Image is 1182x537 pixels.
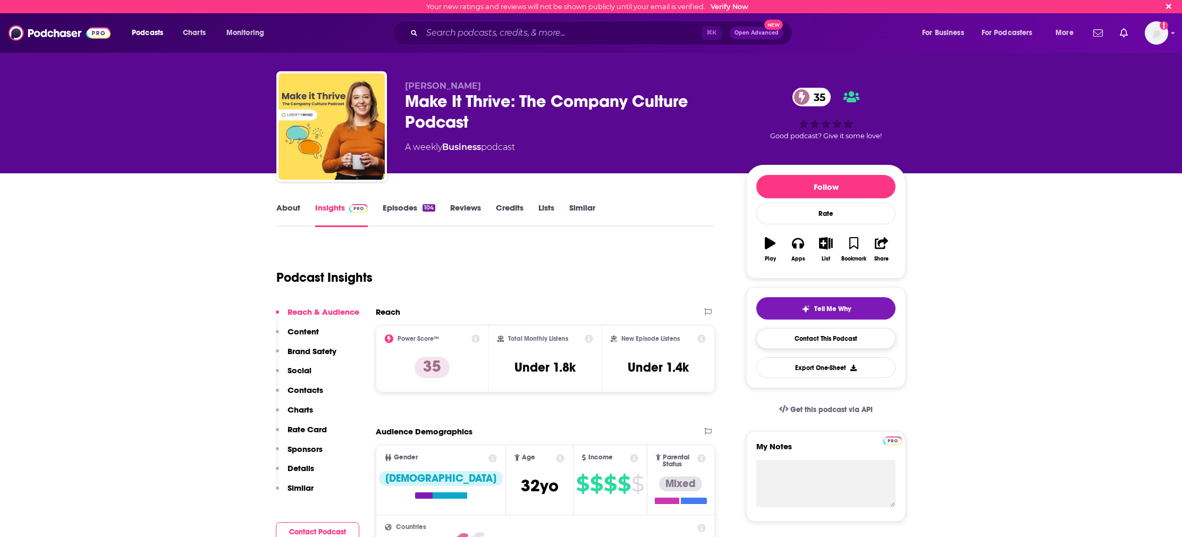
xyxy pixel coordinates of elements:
[588,454,613,461] span: Income
[746,81,906,147] div: 35Good podcast? Give it some love!
[868,230,896,268] button: Share
[226,26,264,40] span: Monitoring
[132,26,163,40] span: Podcasts
[841,256,866,262] div: Bookmark
[1145,21,1168,45] span: Logged in as charlottestone
[288,424,327,434] p: Rate Card
[922,26,964,40] span: For Business
[403,21,803,45] div: Search podcasts, credits, & more...
[288,326,319,337] p: Content
[288,365,311,375] p: Social
[276,463,314,483] button: Details
[874,256,889,262] div: Share
[288,346,336,356] p: Brand Safety
[405,81,481,91] span: [PERSON_NAME]
[383,203,435,227] a: Episodes104
[276,405,313,424] button: Charts
[288,385,323,395] p: Contacts
[771,397,881,423] a: Get this podcast via API
[276,346,336,366] button: Brand Safety
[396,524,426,531] span: Countries
[756,297,896,320] button: tell me why sparkleTell Me Why
[822,256,830,262] div: List
[276,365,311,385] button: Social
[288,483,314,493] p: Similar
[982,26,1033,40] span: For Podcasters
[812,230,840,268] button: List
[183,26,206,40] span: Charts
[522,454,535,461] span: Age
[1048,24,1087,41] button: open menu
[276,307,359,326] button: Reach & Audience
[765,256,776,262] div: Play
[791,256,805,262] div: Apps
[790,405,873,414] span: Get this podcast via API
[628,359,689,375] h3: Under 1.4k
[276,203,300,227] a: About
[1145,21,1168,45] button: Show profile menu
[1160,21,1168,30] svg: Email not verified
[756,230,784,268] button: Play
[764,20,783,30] span: New
[1145,21,1168,45] img: User Profile
[883,437,902,445] img: Podchaser Pro
[276,424,327,444] button: Rate Card
[276,326,319,346] button: Content
[276,483,314,502] button: Similar
[450,203,481,227] a: Reviews
[9,23,111,43] img: Podchaser - Follow, Share and Rate Podcasts
[276,385,323,405] button: Contacts
[288,307,359,317] p: Reach & Audience
[569,203,595,227] a: Similar
[801,305,810,313] img: tell me why sparkle
[415,357,450,378] p: 35
[276,444,323,464] button: Sponsors
[349,204,368,213] img: Podchaser Pro
[219,24,278,41] button: open menu
[278,73,385,180] img: Make It Thrive: The Company Culture Podcast
[124,24,177,41] button: open menu
[814,305,851,313] span: Tell Me Why
[423,204,435,212] div: 104
[1089,24,1107,42] a: Show notifications dropdown
[376,307,400,317] h2: Reach
[288,444,323,454] p: Sponsors
[975,24,1048,41] button: open menu
[621,335,680,342] h2: New Episode Listens
[315,203,368,227] a: InsightsPodchaser Pro
[840,230,867,268] button: Bookmark
[659,476,702,491] div: Mixed
[756,175,896,198] button: Follow
[379,471,503,486] div: [DEMOGRAPHIC_DATA]
[398,335,439,342] h2: Power Score™
[394,454,418,461] span: Gender
[702,26,721,40] span: ⌘ K
[1056,26,1074,40] span: More
[784,230,812,268] button: Apps
[711,3,748,11] a: Verify Now
[756,441,896,460] label: My Notes
[426,3,748,11] div: Your new ratings and reviews will not be shown publicly until your email is verified.
[176,24,212,41] a: Charts
[288,463,314,473] p: Details
[756,357,896,378] button: Export One-Sheet
[883,435,902,445] a: Pro website
[276,270,373,286] h1: Podcast Insights
[734,30,779,36] span: Open Advanced
[521,475,559,496] span: 32 yo
[915,24,977,41] button: open menu
[590,475,603,492] span: $
[508,335,568,342] h2: Total Monthly Listens
[604,475,617,492] span: $
[422,24,702,41] input: Search podcasts, credits, & more...
[405,141,515,154] div: A weekly podcast
[618,475,630,492] span: $
[770,132,882,140] span: Good podcast? Give it some love!
[376,426,472,437] h2: Audience Demographics
[756,328,896,349] a: Contact This Podcast
[514,359,576,375] h3: Under 1.8k
[442,142,481,152] a: Business
[730,27,783,39] button: Open AdvancedNew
